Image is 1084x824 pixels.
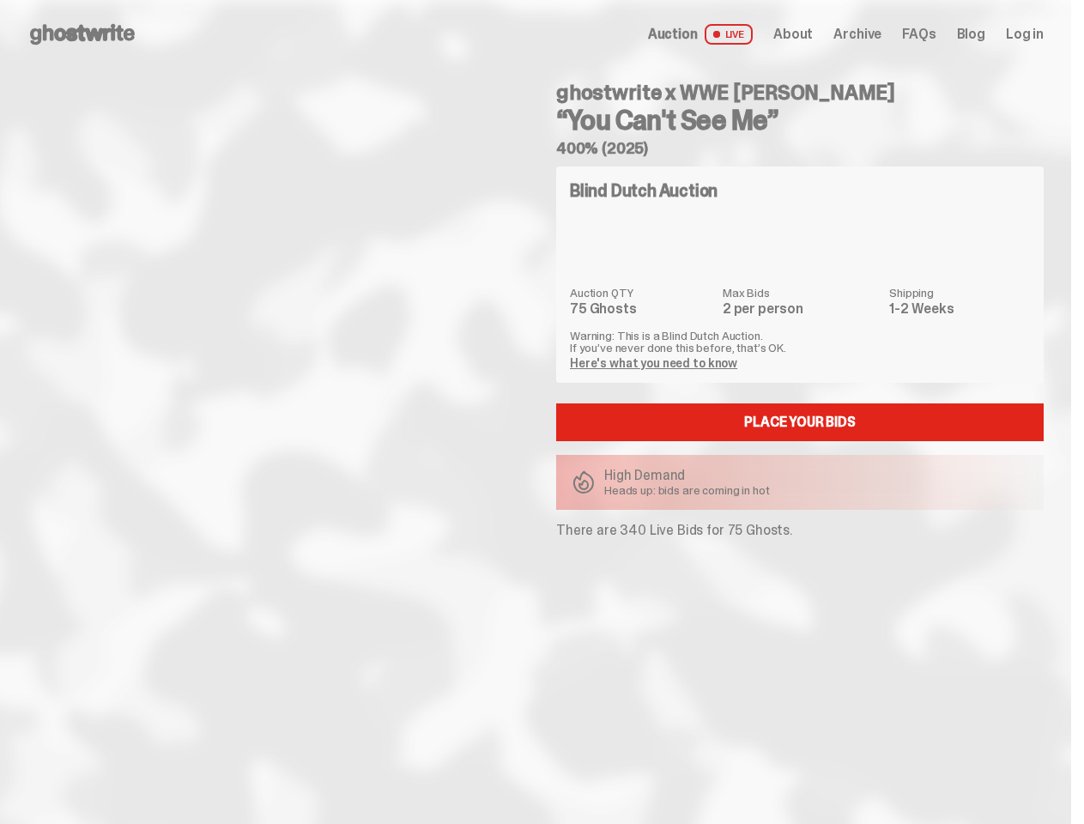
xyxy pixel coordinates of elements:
a: Place your Bids [556,403,1044,441]
dd: 2 per person [723,302,879,316]
a: FAQs [902,27,936,41]
dd: 75 Ghosts [570,302,712,316]
a: Auction LIVE [648,24,753,45]
p: Heads up: bids are coming in hot [604,484,770,496]
h4: Blind Dutch Auction [570,182,718,199]
a: About [773,27,813,41]
p: High Demand [604,469,770,482]
a: Archive [833,27,881,41]
dd: 1-2 Weeks [889,302,1030,316]
h3: “You Can't See Me” [556,106,1044,134]
a: Log in [1006,27,1044,41]
p: Warning: This is a Blind Dutch Auction. If you’ve never done this before, that’s OK. [570,330,1030,354]
span: LIVE [705,24,754,45]
a: Blog [957,27,985,41]
span: Auction [648,27,698,41]
a: Here's what you need to know [570,355,737,371]
h5: 400% (2025) [556,141,1044,156]
dt: Shipping [889,287,1030,299]
h4: ghostwrite x WWE [PERSON_NAME] [556,82,1044,103]
dt: Auction QTY [570,287,712,299]
dt: Max Bids [723,287,879,299]
p: There are 340 Live Bids for 75 Ghosts. [556,524,1044,537]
